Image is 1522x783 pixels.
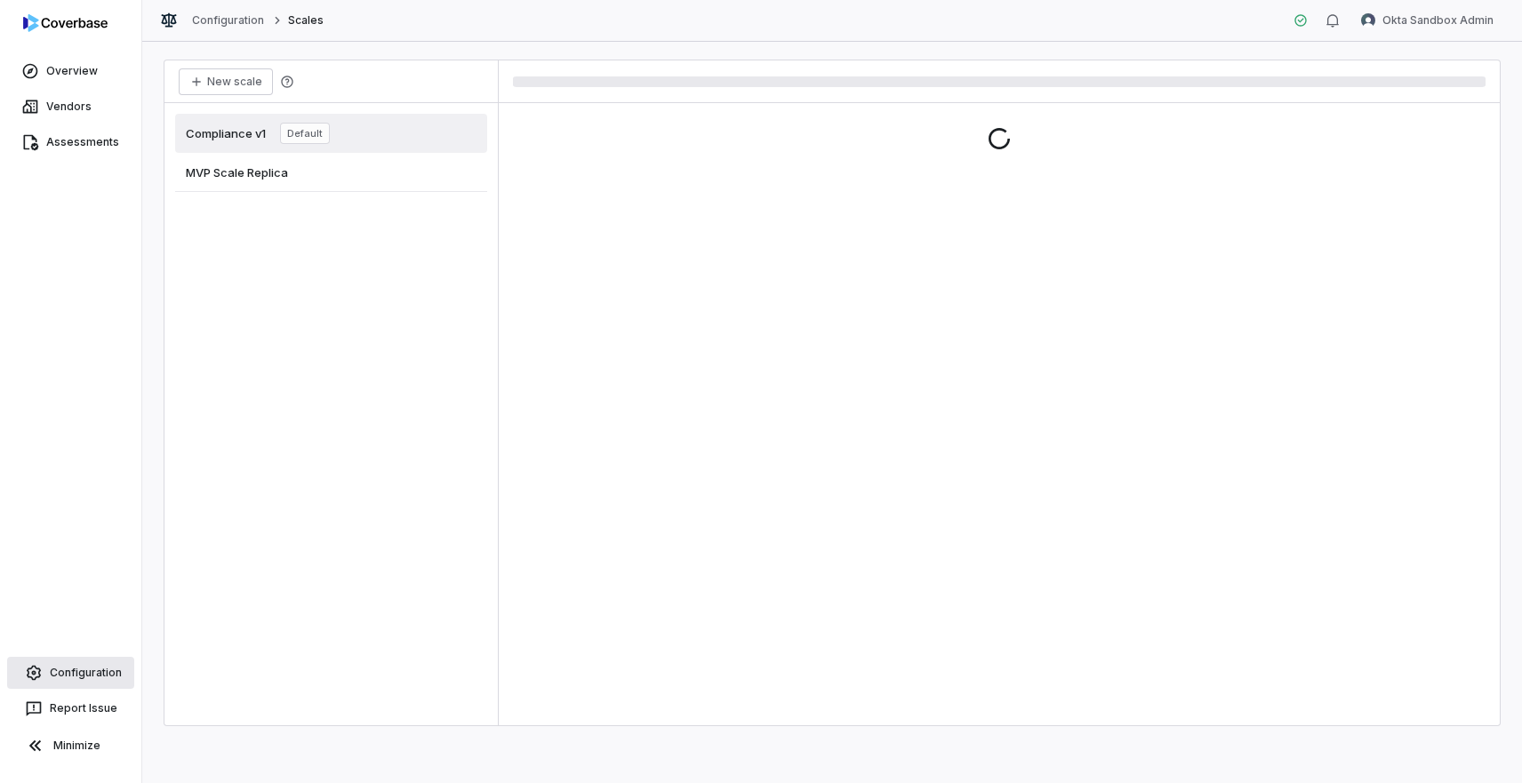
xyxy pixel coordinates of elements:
span: Minimize [53,739,100,753]
span: Vendors [46,100,92,114]
a: Overview [4,55,138,87]
a: Configuration [7,657,134,689]
span: Overview [46,64,98,78]
button: Report Issue [7,692,134,724]
span: Okta Sandbox Admin [1382,13,1494,28]
span: Configuration [50,666,122,680]
a: Compliance v1Default [175,114,487,153]
button: Okta Sandbox Admin avatarOkta Sandbox Admin [1350,7,1504,34]
a: MVP Scale Replica [175,153,487,192]
img: Okta Sandbox Admin avatar [1361,13,1375,28]
span: Report Issue [50,701,117,715]
a: Vendors [4,91,138,123]
button: Minimize [7,728,134,763]
a: Assessments [4,126,138,158]
button: New scale [179,68,273,95]
span: MVP Scale Replica [186,164,288,180]
a: Configuration [192,13,265,28]
span: Assessments [46,135,119,149]
img: logo-D7KZi-bG.svg [23,14,108,32]
span: Scales [288,13,324,28]
span: Default [280,123,330,144]
span: Compliance v1 [186,125,266,141]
